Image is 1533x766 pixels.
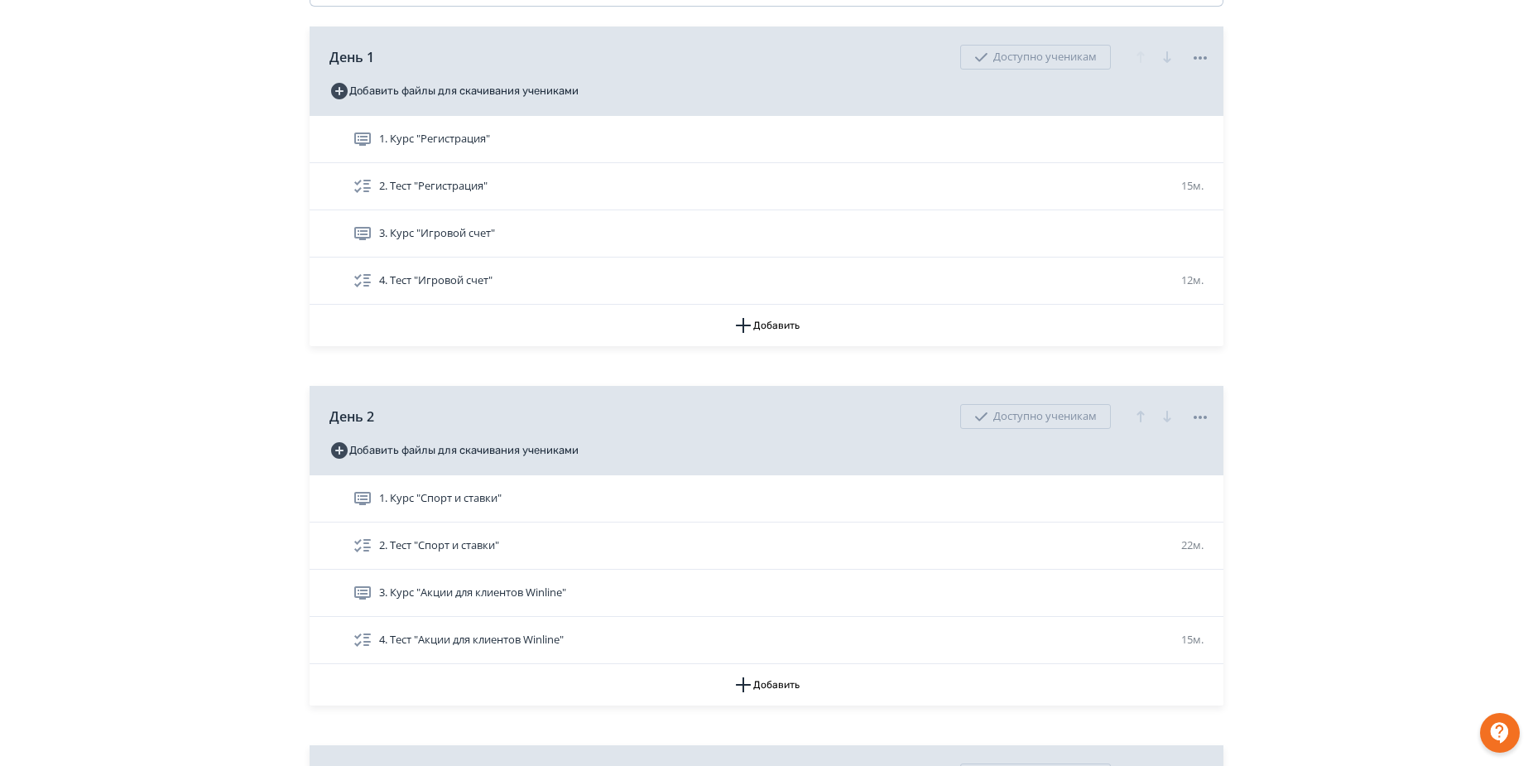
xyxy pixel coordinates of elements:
div: 1. Курс "Спорт и ставки" [310,475,1223,523]
span: 2. Тест "Регистрация" [379,178,488,195]
span: 15м. [1181,632,1204,647]
button: Добавить файлы для скачивания учениками [329,437,579,464]
button: Добавить [310,305,1223,346]
div: Доступно ученикам [960,404,1111,429]
span: 3. Курс "Игровой счет" [379,225,495,242]
span: День 2 [329,407,374,426]
div: 2. Тест "Спорт и ставки"22м. [310,523,1223,570]
span: 4. Тест "Игровой счет" [379,272,493,289]
span: 4. Тест "Акции для клиентов Winline" [379,632,564,648]
div: 2. Тест "Регистрация"15м. [310,163,1223,210]
div: 3. Курс "Акции для клиентов Winline" [310,570,1223,617]
div: 3. Курс "Игровой счет" [310,210,1223,258]
button: Добавить файлы для скачивания учениками [329,78,579,104]
span: День 1 [329,47,374,67]
span: 12м. [1181,272,1204,287]
span: 2. Тест "Спорт и ставки" [379,537,499,554]
span: 22м. [1181,537,1204,552]
div: Доступно ученикам [960,45,1111,70]
span: 15м. [1181,178,1204,193]
button: Добавить [310,664,1223,706]
div: 4. Тест "Игровой счет"12м. [310,258,1223,305]
div: 1. Курс "Регистрация" [310,116,1223,163]
span: 3. Курс "Акции для клиентов Winline" [379,585,566,601]
span: 1. Курс "Регистрация" [379,131,490,147]
div: 4. Тест "Акции для клиентов Winline"15м. [310,617,1223,664]
span: 1. Курс "Спорт и ставки" [379,490,502,507]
